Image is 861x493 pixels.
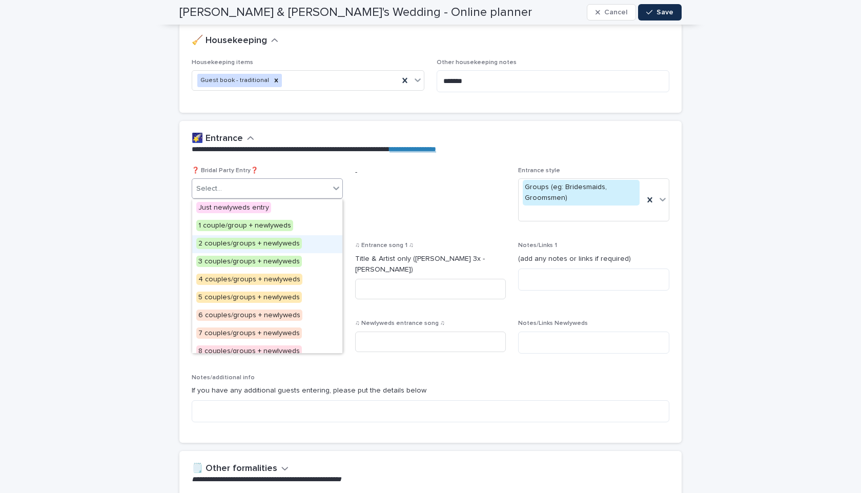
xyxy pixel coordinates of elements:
span: 6 couples/groups + newlyweds [196,310,302,321]
span: 1 couple/group + newlyweds [196,220,293,231]
button: 🗒️ Other formalities [192,463,289,475]
div: Select... [196,183,222,194]
h2: 🗒️ Other formalities [192,463,277,475]
button: Save [638,4,682,20]
h2: 🧹 Housekeeping [192,35,267,47]
span: ♫ Entrance song 1 ♫ [355,242,414,249]
div: 7 couples/groups + newlyweds [192,325,342,343]
div: 5 couples/groups + newlyweds [192,289,342,307]
span: ❓ Bridal Party Entry❓ [192,168,258,174]
span: 3 couples/groups + newlyweds [196,256,302,267]
div: 4 couples/groups + newlyweds [192,271,342,289]
span: 5 couples/groups + newlyweds [196,292,302,303]
div: 3 couples/groups + newlyweds [192,253,342,271]
span: 4 couples/groups + newlyweds [196,274,302,285]
span: Other housekeeping notes [437,59,517,66]
span: Cancel [604,9,627,16]
span: Notes/Links Newlyweds [518,320,588,326]
span: ♫ Newlyweds entrance song ♫ [355,320,445,326]
p: Title & Artist only ([PERSON_NAME] 3x - [PERSON_NAME]) [355,254,506,275]
span: 7 couples/groups + newlyweds [196,327,302,339]
button: Cancel [587,4,636,20]
div: 1 couple/group + newlyweds [192,217,342,235]
span: 8 couples/groups + newlyweds [196,345,302,357]
span: Just newlyweds entry [196,202,271,213]
span: Save [657,9,673,16]
h2: [PERSON_NAME] & [PERSON_NAME]'s Wedding - Online planner [179,5,532,20]
p: If you have any additional guests entering, please put the details below [192,385,669,396]
button: 🌠 Entrance [192,133,254,145]
div: 2 couples/groups + newlyweds [192,235,342,253]
span: 2 couples/groups + newlyweds [196,238,302,249]
span: Entrance style [518,168,560,174]
div: 8 couples/groups + newlyweds [192,343,342,361]
h2: 🌠 Entrance [192,133,243,145]
span: Notes/additional info [192,375,255,381]
button: 🧹 Housekeeping [192,35,278,47]
span: Housekeeping items [192,59,253,66]
div: Just newlyweds entry [192,199,342,217]
div: 6 couples/groups + newlyweds [192,307,342,325]
div: Guest book - traditional [197,74,271,88]
p: (add any notes or links if required) [518,254,669,264]
p: - [355,167,506,178]
div: Groups (eg: Bridesmaids, Groomsmen) [523,180,640,206]
span: Notes/Links 1 [518,242,557,249]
